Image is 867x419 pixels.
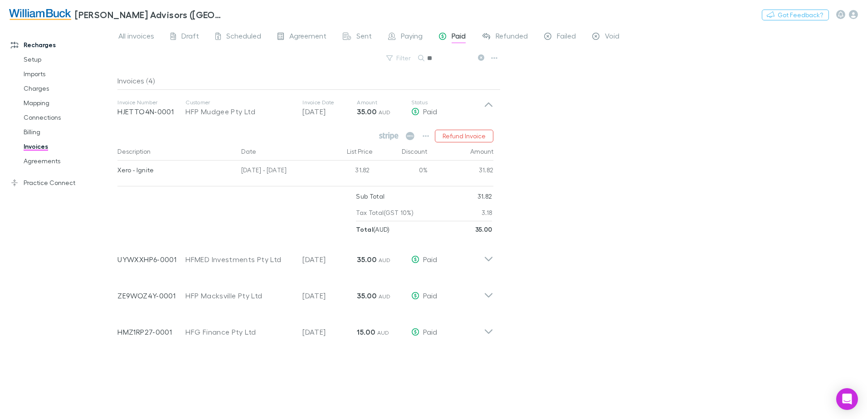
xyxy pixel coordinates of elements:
p: UYWXXHP6-0001 [117,254,185,265]
a: Imports [15,67,122,81]
span: Paid [423,107,437,116]
p: 31.82 [477,188,492,205]
div: HFMED Investments Pty Ltd [185,254,293,265]
strong: 35.00 [357,107,376,116]
a: Practice Connect [2,175,122,190]
a: Connections [15,110,122,125]
span: AUD [379,109,391,116]
span: Paid [423,291,437,300]
button: Filter [382,53,416,63]
div: HMZ1RP27-0001HFG Finance Pty Ltd[DATE]15.00 AUDPaid [110,310,501,346]
a: Mapping [15,96,122,110]
span: Failed [557,31,576,43]
h3: [PERSON_NAME] Advisors ([GEOGRAPHIC_DATA]) Pty Ltd [75,9,225,20]
img: William Buck Advisors (WA) Pty Ltd's Logo [9,9,71,20]
span: AUD [379,293,391,300]
p: Sub Total [356,188,385,205]
a: Charges [15,81,122,96]
span: Void [605,31,619,43]
span: Paid [423,327,437,336]
span: Agreement [289,31,326,43]
p: Amount [357,99,411,106]
button: Refund Invoice [435,130,493,142]
a: Billing [15,125,122,139]
div: 0% [374,161,428,182]
p: [DATE] [302,290,357,301]
p: Customer [185,99,293,106]
p: ZE9WOZ4Y-0001 [117,290,185,301]
div: HFG Finance Pty Ltd [185,326,293,337]
p: ( AUD ) [356,221,390,238]
p: Tax Total (GST 10%) [356,205,414,221]
a: Recharges [2,38,122,52]
strong: 15.00 [357,327,375,336]
span: Scheduled [226,31,261,43]
div: Open Intercom Messenger [836,388,858,410]
a: Setup [15,52,122,67]
div: HFP Mudgee Pty Ltd [185,106,293,117]
strong: 35.00 [357,291,376,300]
div: Invoice NumberHJETTO4N-0001CustomerHFP Mudgee Pty LtdInvoice Date[DATE]Amount35.00 AUDStatusPaid [110,90,501,126]
div: Xero - Ignite [117,161,234,180]
strong: 35.00 [357,255,376,264]
span: All invoices [118,31,154,43]
p: Invoice Date [302,99,357,106]
p: [DATE] [302,326,357,337]
span: Sent [356,31,372,43]
p: 3.18 [482,205,492,221]
span: Paid [452,31,466,43]
strong: Total [356,225,373,233]
div: ZE9WOZ4Y-0001HFP Macksville Pty Ltd[DATE]35.00 AUDPaid [110,274,501,310]
p: HMZ1RP27-0001 [117,326,185,337]
div: 31.82 [319,161,374,182]
a: Invoices [15,139,122,154]
a: Agreements [15,154,122,168]
span: AUD [377,329,390,336]
span: Refunded [496,31,528,43]
p: [DATE] [302,254,357,265]
p: [DATE] [302,106,357,117]
div: 31.82 [428,161,494,182]
div: [DATE] - [DATE] [238,161,319,182]
p: Invoice Number [117,99,185,106]
a: [PERSON_NAME] Advisors ([GEOGRAPHIC_DATA]) Pty Ltd [4,4,230,25]
div: UYWXXHP6-0001HFMED Investments Pty Ltd[DATE]35.00 AUDPaid [110,238,501,274]
p: Status [411,99,484,106]
span: Paying [401,31,423,43]
span: Draft [181,31,199,43]
span: Paid [423,255,437,263]
div: HFP Macksville Pty Ltd [185,290,293,301]
strong: 35.00 [475,225,492,233]
span: AUD [379,257,391,263]
p: HJETTO4N-0001 [117,106,185,117]
button: Got Feedback? [762,10,829,20]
